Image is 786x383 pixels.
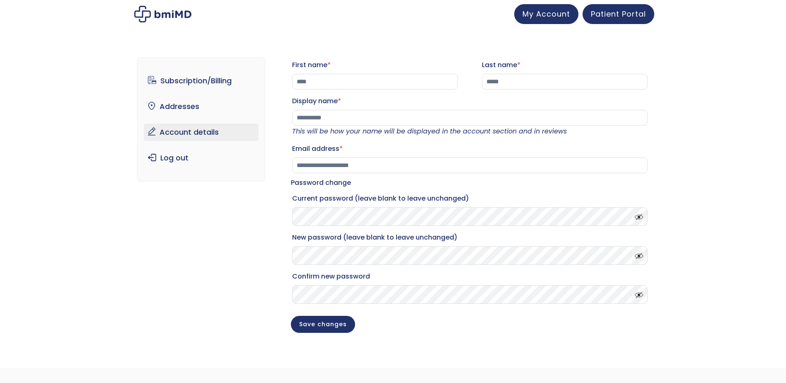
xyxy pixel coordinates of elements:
span: My Account [522,9,570,19]
a: My Account [514,4,578,24]
span: Patient Portal [591,9,646,19]
label: Confirm new password [292,270,648,283]
a: Patient Portal [583,4,654,24]
label: New password (leave blank to leave unchanged) [292,231,648,244]
label: Current password (leave blank to leave unchanged) [292,192,648,205]
a: Addresses [144,98,259,115]
legend: Password change [291,177,351,189]
label: Email address [292,142,648,155]
img: My account [134,6,191,22]
a: Account details [144,124,259,141]
label: First name [292,58,458,72]
button: Save changes [291,316,355,333]
a: Log out [144,149,259,167]
em: This will be how your name will be displayed in the account section and in reviews [292,126,567,136]
a: Subscription/Billing [144,72,259,90]
nav: Account pages [137,57,265,182]
label: Display name [292,95,648,108]
label: Last name [482,58,648,72]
